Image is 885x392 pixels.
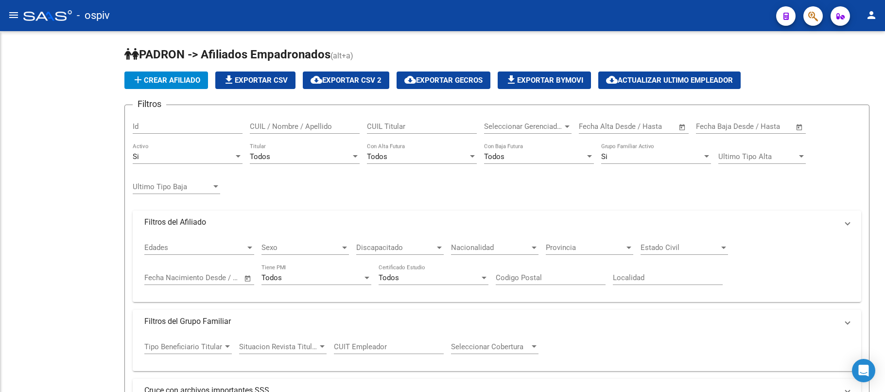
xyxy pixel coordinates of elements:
[144,273,176,282] input: Start date
[223,74,235,86] mat-icon: file_download
[579,122,610,131] input: Start date
[677,122,688,133] button: Open calendar
[261,273,282,282] span: Todos
[606,74,618,86] mat-icon: cloud_download
[404,76,483,85] span: Exportar GECROS
[451,342,530,351] span: Seleccionar Cobertura
[303,71,389,89] button: Exportar CSV 2
[144,316,838,327] mat-panel-title: Filtros del Grupo Familiar
[133,152,139,161] span: Si
[133,97,166,111] h3: Filtros
[718,152,797,161] span: Ultimo Tipo Alta
[132,76,200,85] span: Crear Afiliado
[546,243,625,252] span: Provincia
[250,152,270,161] span: Todos
[243,273,254,284] button: Open calendar
[484,122,563,131] span: Seleccionar Gerenciador
[8,9,19,21] mat-icon: menu
[133,234,861,302] div: Filtros del Afiliado
[619,122,666,131] input: End date
[133,182,211,191] span: Ultimo Tipo Baja
[601,152,607,161] span: Si
[330,51,353,60] span: (alt+a)
[133,333,861,371] div: Filtros del Grupo Familiar
[356,243,435,252] span: Discapacitado
[261,243,340,252] span: Sexo
[124,48,330,61] span: PADRON -> Afiliados Empadronados
[239,342,318,351] span: Situacion Revista Titular
[451,243,530,252] span: Nacionalidad
[505,76,583,85] span: Exportar Bymovi
[311,76,382,85] span: Exportar CSV 2
[133,310,861,333] mat-expansion-panel-header: Filtros del Grupo Familiar
[367,152,387,161] span: Todos
[404,74,416,86] mat-icon: cloud_download
[144,342,223,351] span: Tipo Beneficiario Titular
[144,217,838,228] mat-panel-title: Filtros del Afiliado
[144,243,245,252] span: Edades
[696,122,728,131] input: Start date
[379,273,399,282] span: Todos
[133,211,861,234] mat-expansion-panel-header: Filtros del Afiliado
[132,74,144,86] mat-icon: add
[185,273,232,282] input: End date
[794,122,805,133] button: Open calendar
[484,152,504,161] span: Todos
[598,71,741,89] button: Actualizar ultimo Empleador
[223,76,288,85] span: Exportar CSV
[311,74,322,86] mat-icon: cloud_download
[124,71,208,89] button: Crear Afiliado
[498,71,591,89] button: Exportar Bymovi
[606,76,733,85] span: Actualizar ultimo Empleador
[397,71,490,89] button: Exportar GECROS
[866,9,877,21] mat-icon: person
[77,5,110,26] span: - ospiv
[641,243,719,252] span: Estado Civil
[505,74,517,86] mat-icon: file_download
[852,359,875,382] div: Open Intercom Messenger
[215,71,295,89] button: Exportar CSV
[736,122,783,131] input: End date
